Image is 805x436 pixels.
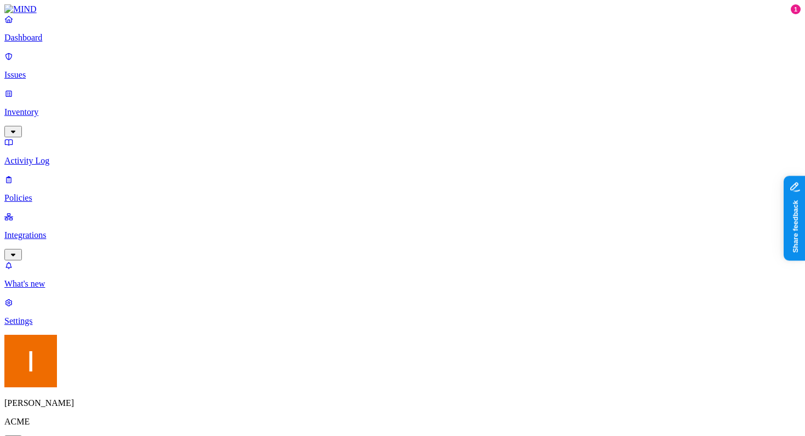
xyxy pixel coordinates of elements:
p: What's new [4,279,801,289]
img: MIND [4,4,37,14]
a: Activity Log [4,137,801,166]
p: ACME [4,417,801,427]
a: What's new [4,260,801,289]
a: Policies [4,175,801,203]
p: Inventory [4,107,801,117]
p: Dashboard [4,33,801,43]
a: Dashboard [4,14,801,43]
p: Issues [4,70,801,80]
a: Settings [4,298,801,326]
p: Activity Log [4,156,801,166]
img: Isaac Leipprandt [4,335,57,387]
p: Settings [4,316,801,326]
a: Inventory [4,89,801,136]
p: Policies [4,193,801,203]
p: Integrations [4,230,801,240]
a: MIND [4,4,801,14]
p: [PERSON_NAME] [4,398,801,408]
a: Integrations [4,212,801,259]
div: 1 [791,4,801,14]
a: Issues [4,51,801,80]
